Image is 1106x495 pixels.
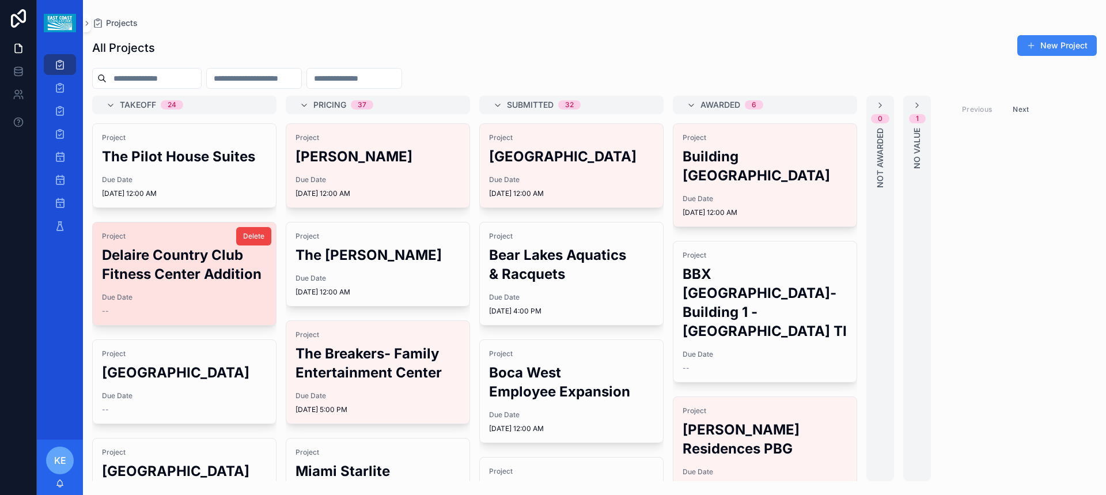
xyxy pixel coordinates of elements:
span: Projects [106,17,138,29]
span: Project [296,232,460,241]
span: [DATE] 12:00 AM [296,288,460,297]
span: Project [102,133,267,142]
a: ProjectBBX [GEOGRAPHIC_DATA]-Building 1 - [GEOGRAPHIC_DATA] TIDue Date-- [673,241,857,383]
span: [DATE] 5:00 PM [296,405,460,414]
span: Awarded [700,99,740,111]
span: Project [102,349,267,358]
h1: All Projects [92,40,155,56]
img: App logo [44,14,75,32]
span: Pricing [313,99,346,111]
span: Due Date [683,467,847,477]
span: No value [911,128,923,169]
h2: Miami Starlite [296,462,460,481]
a: ProjectThe [PERSON_NAME]Due Date[DATE] 12:00 AM [286,222,470,307]
div: 0 [878,114,882,123]
div: 32 [565,100,574,109]
span: [DATE] 12:00 AM [296,189,460,198]
span: Project [683,406,847,415]
h2: BBX [GEOGRAPHIC_DATA]-Building 1 - [GEOGRAPHIC_DATA] TI [683,264,847,341]
h2: Bear Lakes Aquatics & Racquets [489,245,654,284]
h2: Delaire Country Club Fitness Center Addition [102,245,267,284]
div: 37 [358,100,366,109]
h2: Boca West Employee Expansion [489,363,654,401]
span: Project [489,232,654,241]
span: Due Date [683,350,847,359]
span: Project [296,133,460,142]
span: Project [683,133,847,142]
h2: [GEOGRAPHIC_DATA] [102,363,267,382]
div: 6 [752,100,756,109]
a: ProjectDelaire Country Club Fitness Center AdditionDue Date--Delete [92,222,276,326]
a: ProjectThe Breakers- Family Entertainment CenterDue Date[DATE] 5:00 PM [286,320,470,424]
a: ProjectThe Pilot House SuitesDue Date[DATE] 12:00 AM [92,123,276,208]
span: [DATE] 4:00 PM [489,307,654,316]
a: ProjectBear Lakes Aquatics & RacquetsDue Date[DATE] 4:00 PM [479,222,664,326]
span: Project [296,448,460,457]
div: scrollable content [37,46,83,251]
span: Due Date [296,175,460,184]
span: -- [102,307,109,316]
span: [DATE] 12:00 AM [683,208,847,217]
span: Project [102,448,267,457]
span: Due Date [489,410,654,420]
span: [DATE] 12:00 AM [102,189,267,198]
div: 1 [916,114,919,123]
span: [DATE] 12:00 AM [489,424,654,433]
button: Next [1005,100,1037,118]
span: Due Date [489,293,654,302]
span: Project [102,232,267,241]
span: Due Date [489,175,654,184]
h2: The Breakers- Family Entertainment Center [296,344,460,382]
span: -- [102,405,109,414]
a: Project[GEOGRAPHIC_DATA]Due Date-- [92,339,276,424]
h2: Building [GEOGRAPHIC_DATA] [683,147,847,185]
span: -- [683,364,690,373]
span: [DATE] 12:00 AM [489,189,654,198]
span: Project [296,330,460,339]
a: Project[PERSON_NAME]Due Date[DATE] 12:00 AM [286,123,470,208]
span: Project [489,467,654,476]
a: Projects [92,17,138,29]
span: KE [54,454,66,467]
span: Delete [243,232,264,241]
h2: The [PERSON_NAME] [296,245,460,264]
span: Project [489,349,654,358]
a: ProjectBoca West Employee ExpansionDue Date[DATE] 12:00 AM [479,339,664,443]
h2: [GEOGRAPHIC_DATA] [489,147,654,166]
a: ProjectBuilding [GEOGRAPHIC_DATA]Due Date[DATE] 12:00 AM [673,123,857,227]
span: Due Date [683,194,847,203]
h2: The Pilot House Suites [102,147,267,166]
span: Due Date [296,391,460,400]
span: Due Date [102,391,267,400]
span: Not Awarded [874,128,886,188]
h2: [PERSON_NAME] [296,147,460,166]
a: Project[GEOGRAPHIC_DATA]Due Date[DATE] 12:00 AM [479,123,664,208]
span: Due Date [102,293,267,302]
span: Due Date [296,274,460,283]
button: Delete [236,227,271,245]
h2: [PERSON_NAME] Residences PBG [683,420,847,458]
div: 24 [168,100,176,109]
span: Takeoff [120,99,156,111]
span: Project [489,133,654,142]
span: Submitted [507,99,554,111]
button: New Project [1017,35,1097,56]
span: Project [683,251,847,260]
span: Due Date [102,175,267,184]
